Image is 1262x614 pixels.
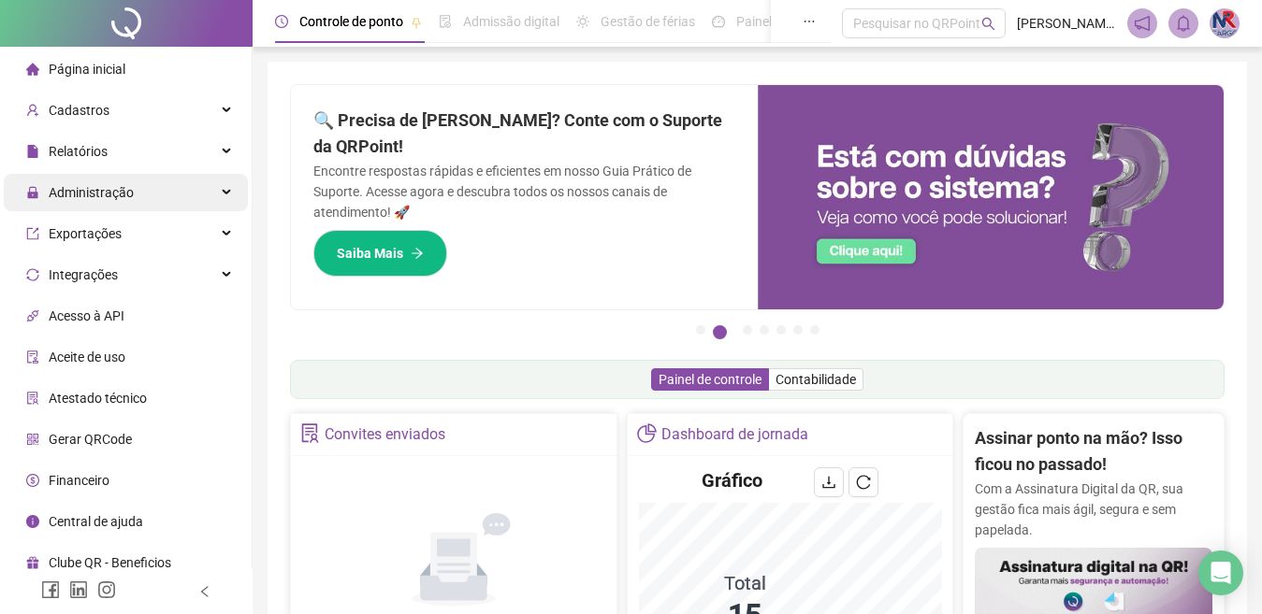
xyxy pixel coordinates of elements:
span: Administração [49,185,134,200]
span: Exportações [49,226,122,241]
button: Saiba Mais [313,230,447,277]
span: clock-circle [275,15,288,28]
span: pie-chart [637,423,657,443]
span: dollar [26,474,39,487]
button: 6 [793,325,803,335]
img: banner%2F0cf4e1f0-cb71-40ef-aa93-44bd3d4ee559.png [758,85,1225,309]
span: Controle de ponto [299,14,403,29]
span: bell [1175,15,1192,32]
p: Com a Assinatura Digital da QR, sua gestão fica mais ágil, segura e sem papelada. [975,478,1212,540]
span: ellipsis [803,15,816,28]
span: Acesso à API [49,308,124,323]
button: 3 [743,325,752,335]
span: [PERSON_NAME] - NRCARGO [1017,13,1116,34]
span: api [26,309,39,322]
button: 1 [696,325,705,335]
span: pushpin [411,17,422,28]
span: Gerar QRCode [49,432,132,447]
span: Painel do DP [736,14,809,29]
span: Cadastros [49,103,109,118]
span: sun [576,15,589,28]
span: Atestado técnico [49,391,147,406]
span: sync [26,268,39,281]
h2: Assinar ponto na mão? Isso ficou no passado! [975,425,1212,478]
span: search [981,17,995,31]
span: Página inicial [49,62,125,77]
span: arrow-right [411,247,424,260]
span: reload [856,475,871,490]
span: Clube QR - Beneficios [49,555,171,570]
span: linkedin [69,580,88,599]
img: 88281 [1211,9,1239,37]
h4: Gráfico [702,467,762,493]
span: file-done [439,15,452,28]
span: Relatórios [49,144,108,159]
span: info-circle [26,515,39,528]
div: Open Intercom Messenger [1198,550,1243,595]
button: 7 [810,325,820,335]
span: Gestão de férias [601,14,695,29]
span: download [821,475,836,490]
div: Convites enviados [325,419,445,450]
span: home [26,63,39,76]
span: audit [26,350,39,364]
p: Encontre respostas rápidas e eficientes em nosso Guia Prático de Suporte. Acesse agora e descubra... [313,161,735,222]
span: facebook [41,580,60,599]
span: Admissão digital [463,14,559,29]
span: dashboard [712,15,725,28]
h2: 🔍 Precisa de [PERSON_NAME]? Conte com o Suporte da QRPoint! [313,107,735,161]
span: file [26,145,39,158]
span: Aceite de uso [49,350,125,364]
span: lock [26,186,39,199]
span: Painel de controle [659,372,762,387]
button: 2 [713,325,727,339]
button: 5 [776,325,786,335]
span: Contabilidade [776,372,856,387]
span: Saiba Mais [337,243,403,264]
span: Central de ajuda [49,514,143,529]
span: instagram [97,580,116,599]
span: notification [1134,15,1151,32]
span: left [198,585,211,598]
div: Dashboard de jornada [661,419,808,450]
span: solution [26,392,39,405]
span: Integrações [49,267,118,282]
button: 4 [760,325,769,335]
span: solution [300,423,320,443]
span: export [26,227,39,240]
span: Financeiro [49,473,109,488]
span: gift [26,556,39,569]
span: qrcode [26,433,39,446]
span: user-add [26,104,39,117]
